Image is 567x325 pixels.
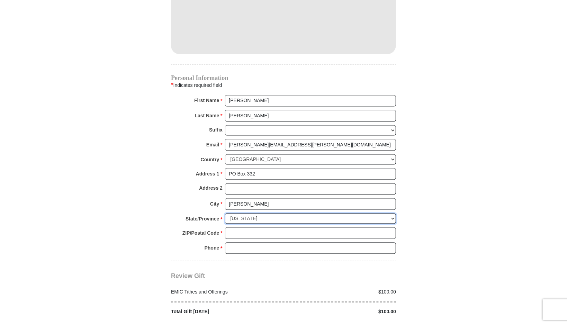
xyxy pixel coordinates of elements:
[171,75,396,81] h4: Personal Information
[168,308,284,316] div: Total Gift [DATE]
[171,81,396,90] div: Indicates required field
[201,155,219,165] strong: Country
[210,199,219,209] strong: City
[196,169,219,179] strong: Address 1
[283,289,400,296] div: $100.00
[182,228,219,238] strong: ZIP/Postal Code
[209,125,223,135] strong: Suffix
[186,214,219,224] strong: State/Province
[199,183,223,193] strong: Address 2
[171,273,205,280] span: Review Gift
[168,289,284,296] div: EMIC Tithes and Offerings
[206,140,219,150] strong: Email
[205,243,219,253] strong: Phone
[195,111,219,121] strong: Last Name
[194,96,219,106] strong: First Name
[283,308,400,316] div: $100.00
